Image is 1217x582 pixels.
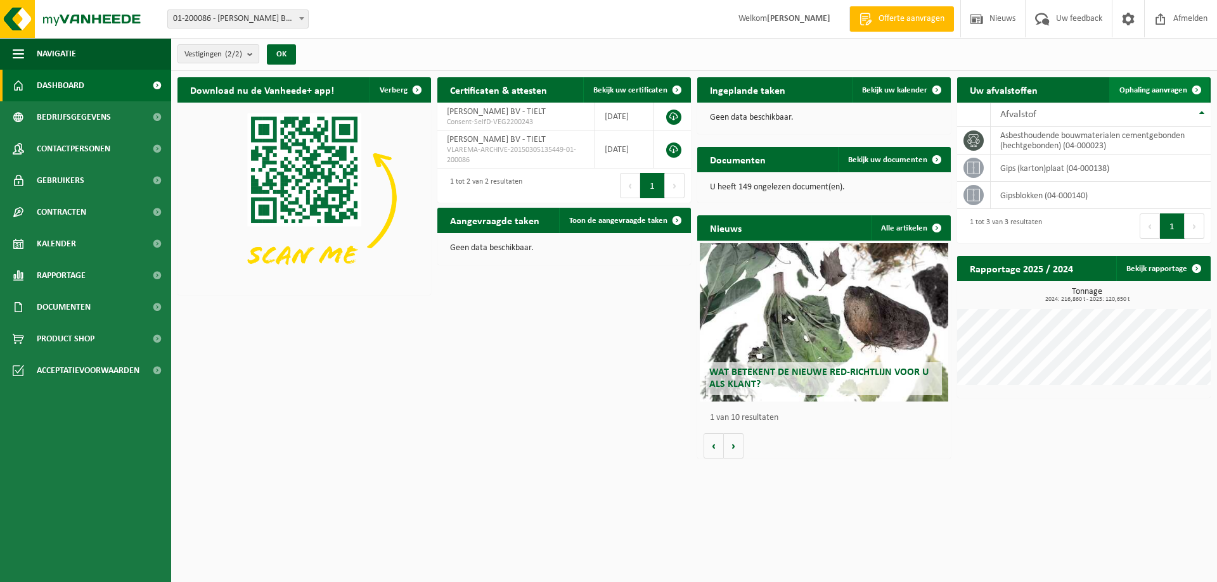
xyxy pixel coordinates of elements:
h2: Certificaten & attesten [437,77,560,102]
td: gips (karton)plaat (04-000138) [991,155,1211,182]
p: Geen data beschikbaar. [710,113,938,122]
h2: Ingeplande taken [697,77,798,102]
button: Previous [1140,213,1160,239]
span: Vestigingen [184,45,242,64]
a: Bekijk rapportage [1116,256,1209,281]
h2: Documenten [697,147,778,172]
p: U heeft 149 ongelezen document(en). [710,183,938,192]
span: Product Shop [37,323,94,355]
strong: [PERSON_NAME] [767,14,830,23]
div: 1 tot 3 van 3 resultaten [963,212,1042,240]
span: 01-200086 - DAMMAN BV - TIELT [168,10,308,28]
span: Kalender [37,228,76,260]
span: Bedrijfsgegevens [37,101,111,133]
span: Contracten [37,196,86,228]
button: Volgende [724,433,744,459]
td: asbesthoudende bouwmaterialen cementgebonden (hechtgebonden) (04-000023) [991,127,1211,155]
span: Gebruikers [37,165,84,196]
p: 1 van 10 resultaten [710,414,944,422]
span: Acceptatievoorwaarden [37,355,139,386]
h2: Aangevraagde taken [437,208,552,232]
button: Next [1185,213,1204,239]
a: Alle artikelen [871,215,950,241]
span: Consent-SelfD-VEG2200243 [447,117,585,127]
h3: Tonnage [963,288,1211,303]
a: Offerte aanvragen [849,6,954,32]
span: Verberg [380,86,408,94]
div: 1 tot 2 van 2 resultaten [444,172,522,199]
span: Toon de aangevraagde taken [569,217,667,225]
span: VLAREMA-ARCHIVE-20150305135449-01-200086 [447,145,585,165]
button: Vestigingen(2/2) [177,44,259,63]
a: Bekijk uw kalender [852,77,950,103]
h2: Rapportage 2025 / 2024 [957,256,1086,281]
button: 1 [1160,213,1185,239]
count: (2/2) [225,50,242,58]
span: [PERSON_NAME] BV - TIELT [447,135,546,144]
span: Rapportage [37,260,86,291]
span: Wat betekent de nieuwe RED-richtlijn voor u als klant? [709,367,929,389]
span: 01-200086 - DAMMAN BV - TIELT [167,9,309,28]
button: Next [665,173,685,198]
span: Afvalstof [1000,110,1036,120]
span: Bekijk uw kalender [862,86,927,94]
span: Bekijk uw documenten [848,156,927,164]
a: Ophaling aanvragen [1109,77,1209,103]
button: Previous [620,173,640,198]
span: Offerte aanvragen [875,13,948,25]
span: Navigatie [37,38,76,70]
a: Bekijk uw certificaten [583,77,690,103]
td: [DATE] [595,130,654,168]
span: 2024: 216,860 t - 2025: 120,650 t [963,296,1211,303]
td: [DATE] [595,103,654,130]
h2: Nieuws [697,215,754,240]
button: Verberg [370,77,430,103]
span: Bekijk uw certificaten [593,86,667,94]
span: Documenten [37,291,91,323]
span: [PERSON_NAME] BV - TIELT [447,107,546,117]
span: Contactpersonen [37,133,110,165]
span: Ophaling aanvragen [1119,86,1187,94]
a: Wat betekent de nieuwe RED-richtlijn voor u als klant? [700,243,948,402]
h2: Uw afvalstoffen [957,77,1050,102]
span: Dashboard [37,70,84,101]
td: gipsblokken (04-000140) [991,182,1211,209]
button: OK [267,44,296,65]
a: Bekijk uw documenten [838,147,950,172]
img: Download de VHEPlus App [177,103,431,293]
button: Vorige [704,433,724,459]
a: Toon de aangevraagde taken [559,208,690,233]
button: 1 [640,173,665,198]
h2: Download nu de Vanheede+ app! [177,77,347,102]
p: Geen data beschikbaar. [450,244,678,253]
